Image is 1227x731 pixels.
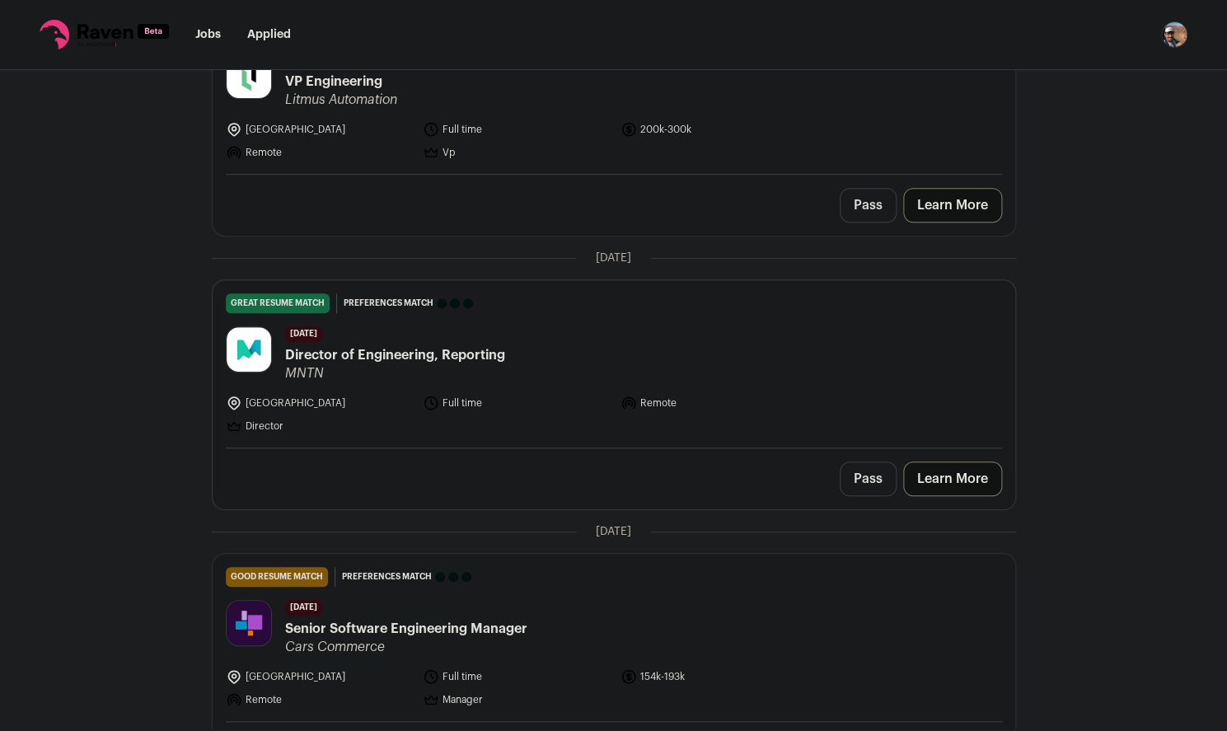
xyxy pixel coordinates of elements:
[213,554,1015,721] a: good resume match Preferences match [DATE] Senior Software Engineering Manager Cars Commerce [GEO...
[213,7,1015,174] a: good resume match Preferences match [DATE] VP Engineering Litmus Automation [GEOGRAPHIC_DATA] Ful...
[621,668,808,685] li: 154k-193k
[1161,21,1187,48] img: 1692421-medium_jpg
[285,326,322,342] span: [DATE]
[840,188,897,223] button: Pass
[840,462,897,496] button: Pass
[285,345,505,365] span: Director of Engineering, Reporting
[226,144,414,161] li: Remote
[226,691,414,708] li: Remote
[423,691,611,708] li: Manager
[596,250,631,266] span: [DATE]
[285,639,527,655] span: Cars Commerce
[344,295,433,312] span: Preferences match
[227,54,271,98] img: 9d4de33f7d43b1d5b53affe4d0e8bb1fab49ff9f7a2df3f3bbc4a115f241a5cb.jpg
[226,293,330,313] div: great resume match
[423,121,611,138] li: Full time
[903,188,1002,223] a: Learn More
[423,144,611,161] li: Vp
[621,395,808,411] li: Remote
[285,91,397,108] span: Litmus Automation
[903,462,1002,496] a: Learn More
[342,569,432,585] span: Preferences match
[285,72,397,91] span: VP Engineering
[423,395,611,411] li: Full time
[285,619,527,639] span: Senior Software Engineering Manager
[596,523,631,540] span: [DATE]
[226,418,414,434] li: Director
[227,327,271,372] img: bd43b29d88c3d8bf01e50ea52e6c49c5355be34d0ee7b31e5936a8108a6d1a20
[1161,21,1187,48] button: Open dropdown
[227,601,271,645] img: 6a79e6f09283e1bafe4ca869cf7b302e29b0faa48023463420351e56f5c389d1.jpg
[213,280,1015,448] a: great resume match Preferences match [DATE] Director of Engineering, Reporting MNTN [GEOGRAPHIC_D...
[285,365,505,382] span: MNTN
[195,29,221,40] a: Jobs
[226,121,414,138] li: [GEOGRAPHIC_DATA]
[285,600,322,616] span: [DATE]
[226,567,328,587] div: good resume match
[423,668,611,685] li: Full time
[621,121,808,138] li: 200k-300k
[226,395,414,411] li: [GEOGRAPHIC_DATA]
[226,668,414,685] li: [GEOGRAPHIC_DATA]
[247,29,291,40] a: Applied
